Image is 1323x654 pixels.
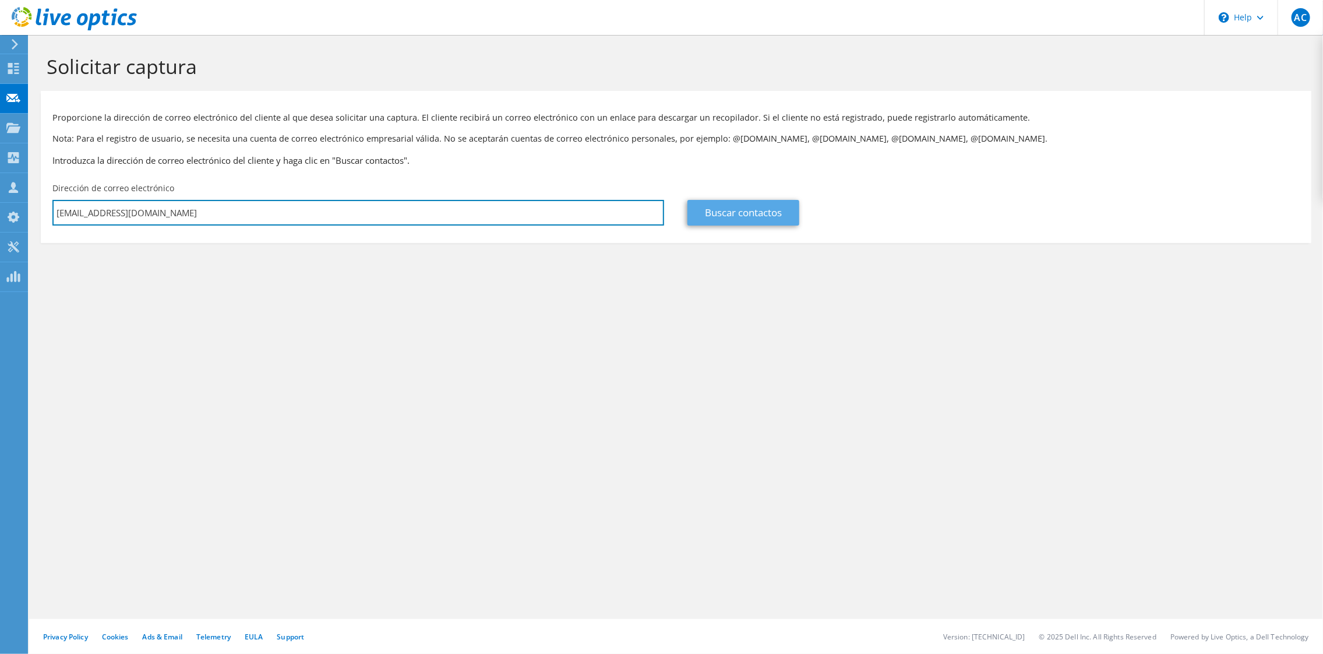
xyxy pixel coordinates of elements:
a: Cookies [102,632,129,642]
li: Version: [TECHNICAL_ID] [943,632,1025,642]
h3: Introduzca la dirección de correo electrónico del cliente y haga clic en "Buscar contactos". [52,154,1300,167]
h1: Solicitar captura [47,54,1300,79]
span: AC [1292,8,1310,27]
a: Telemetry [196,632,231,642]
a: EULA [245,632,263,642]
svg: \n [1219,12,1229,23]
p: Nota: Para el registro de usuario, se necesita una cuenta de correo electrónico empresarial válid... [52,132,1300,145]
li: © 2025 Dell Inc. All Rights Reserved [1039,632,1156,642]
li: Powered by Live Optics, a Dell Technology [1170,632,1309,642]
label: Dirección de correo electrónico [52,182,174,194]
a: Support [277,632,304,642]
a: Privacy Policy [43,632,88,642]
p: Proporcione la dirección de correo electrónico del cliente al que desea solicitar una captura. El... [52,111,1300,124]
a: Buscar contactos [687,200,799,226]
a: Ads & Email [143,632,182,642]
